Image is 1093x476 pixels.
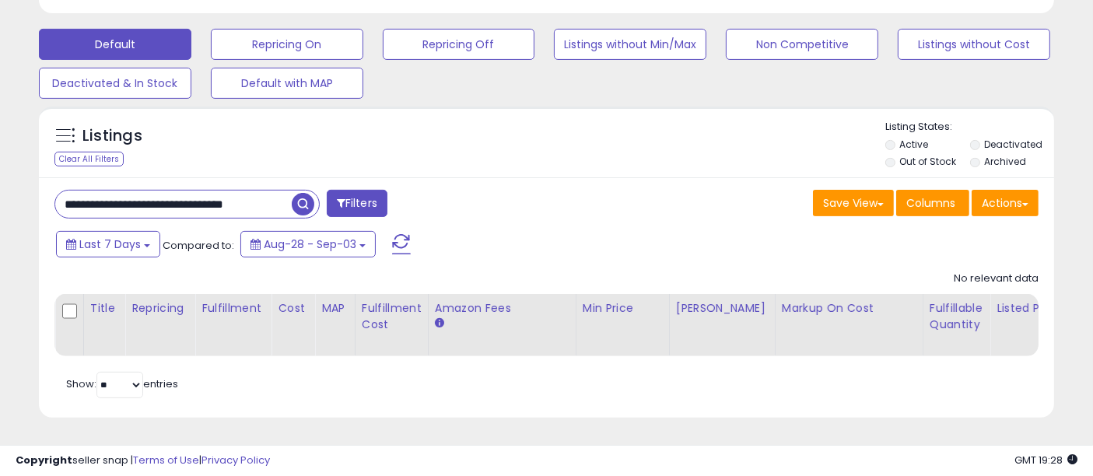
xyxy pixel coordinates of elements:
button: Repricing On [211,29,363,60]
div: Fulfillable Quantity [930,300,983,333]
span: 2025-09-11 19:28 GMT [1014,453,1077,467]
div: [PERSON_NAME] [676,300,769,317]
div: Title [90,300,118,317]
div: Markup on Cost [782,300,916,317]
button: Filters [327,190,387,217]
button: Default with MAP [211,68,363,99]
button: Last 7 Days [56,231,160,257]
button: Deactivated & In Stock [39,68,191,99]
span: Aug-28 - Sep-03 [264,236,356,252]
button: Non Competitive [726,29,878,60]
div: Repricing [131,300,188,317]
button: Default [39,29,191,60]
div: Fulfillment Cost [362,300,422,333]
label: Deactivated [985,138,1043,151]
label: Out of Stock [900,155,957,168]
span: Compared to: [163,238,234,253]
div: MAP [321,300,348,317]
span: Columns [906,195,955,211]
button: Listings without Min/Max [554,29,706,60]
button: Aug-28 - Sep-03 [240,231,376,257]
button: Repricing Off [383,29,535,60]
span: Show: entries [66,376,178,391]
p: Listing States: [885,120,1054,135]
div: Min Price [583,300,663,317]
button: Save View [813,190,894,216]
button: Listings without Cost [898,29,1050,60]
span: Last 7 Days [79,236,141,252]
a: Terms of Use [133,453,199,467]
small: Amazon Fees. [435,317,444,331]
div: Cost [278,300,308,317]
div: Amazon Fees [435,300,569,317]
label: Archived [985,155,1027,168]
div: Clear All Filters [54,152,124,166]
strong: Copyright [16,453,72,467]
div: seller snap | | [16,453,270,468]
button: Actions [972,190,1039,216]
h5: Listings [82,125,142,147]
label: Active [900,138,929,151]
th: The percentage added to the cost of goods (COGS) that forms the calculator for Min & Max prices. [775,294,923,356]
div: No relevant data [954,271,1039,286]
a: Privacy Policy [201,453,270,467]
button: Columns [896,190,969,216]
div: Fulfillment [201,300,264,317]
